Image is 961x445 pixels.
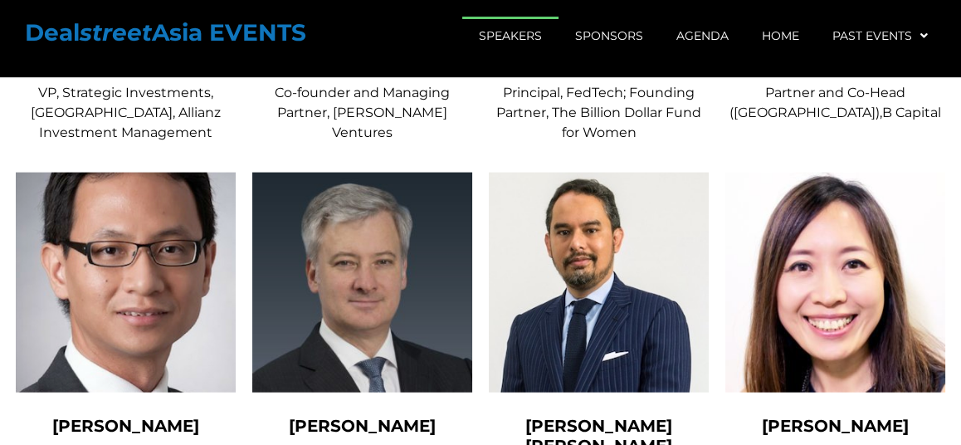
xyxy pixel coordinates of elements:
a: DealstreetAsia EVENTS [25,18,306,46]
strong: Deal Asia EVENTS [25,18,306,46]
span: Principal, FedTech; Founding Partner, The Billion Dollar Fund for Women [496,85,701,140]
em: street [80,18,152,46]
a: Sponsors [559,17,660,55]
a: Speakers [462,17,559,55]
span: B Capital [882,105,941,120]
span: [PERSON_NAME] [52,416,199,436]
a: Past Events [816,17,944,55]
span: Partner and Co-Head ([GEOGRAPHIC_DATA]), [729,85,905,120]
a: Home [745,17,816,55]
span: VP, Strategic Investments, [GEOGRAPHIC_DATA], Allianz Investment Management [31,85,221,140]
span: [PERSON_NAME] [762,416,909,436]
span: [PERSON_NAME] [289,416,436,436]
span: Co-founder and Managing Partner, [PERSON_NAME] Ventures [275,85,450,140]
a: Agenda [660,17,745,55]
